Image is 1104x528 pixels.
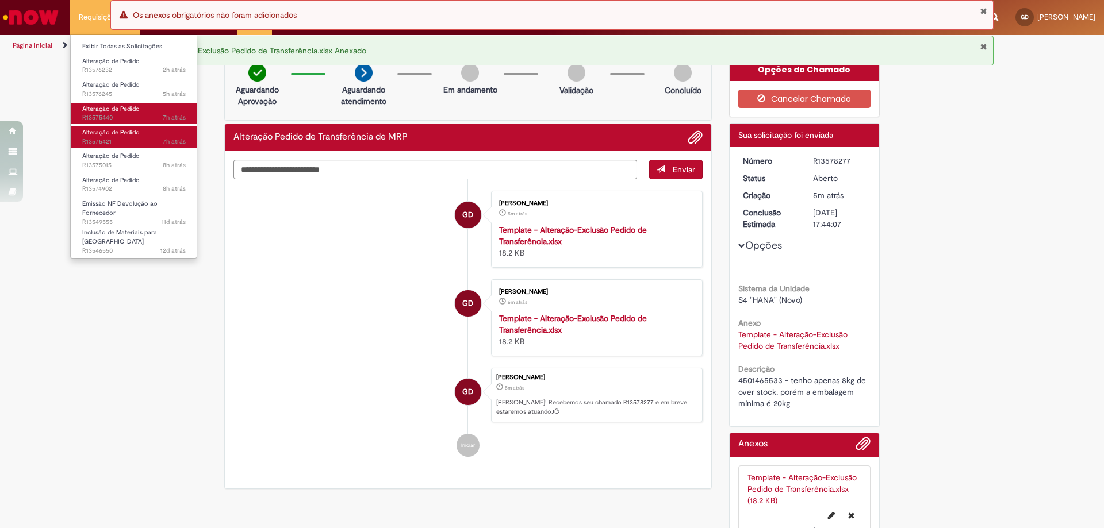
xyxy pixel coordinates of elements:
[163,113,186,122] span: 7h atrás
[734,207,805,230] dt: Conclusão Estimada
[163,137,186,146] time: 29/09/2025 09:43:08
[70,34,197,259] ul: Requisições
[82,137,186,147] span: R13575421
[163,65,186,74] span: 2h atrás
[71,55,197,76] a: Aberto R13576232 : Alteração de Pedido
[82,218,186,227] span: R13549555
[163,161,186,169] span: 8h atrás
[738,90,871,108] button: Cancelar Chamado
[355,64,373,82] img: arrow-next.png
[499,225,647,246] a: Template - Alteração-Exclusão Pedido de Transferência.xlsx
[568,64,585,82] img: img-circle-grey.png
[673,164,695,175] span: Enviar
[82,246,186,256] span: R13546550
[233,179,703,469] ul: Histórico de tíquete
[499,313,647,335] a: Template - Alteração-Exclusão Pedido de Transferência.xlsx
[508,210,527,217] span: 5m atrás
[813,190,867,201] div: 29/09/2025 16:44:04
[71,126,197,148] a: Aberto R13575421 : Alteração de Pedido
[82,199,158,217] span: Emissão NF Devolução ao Fornecedor
[1,6,60,29] img: ServiceNow
[163,90,186,98] time: 29/09/2025 11:36:52
[82,113,186,122] span: R13575440
[443,84,497,95] p: Em andamento
[71,40,197,53] a: Exibir Todas as Solicitações
[649,160,703,179] button: Enviar
[738,318,761,328] b: Anexo
[133,10,297,20] span: Os anexos obrigatórios não foram adicionados
[841,506,861,525] button: Excluir Template - Alteração-Exclusão Pedido de Transferência.xlsx
[160,246,186,255] span: 12d atrás
[508,299,527,306] time: 29/09/2025 16:42:50
[462,201,473,229] span: GD
[738,439,768,449] h2: Anexos
[980,42,987,51] button: Fechar Notificação
[233,160,637,179] textarea: Digite sua mensagem aqui...
[82,65,186,75] span: R13576232
[496,398,696,416] p: [PERSON_NAME]! Recebemos seu chamado R13578277 e em breve estaremos atuando.
[71,226,197,251] a: Aberto R13546550 : Inclusão de Materiais para Estoques
[336,84,392,107] p: Aguardando atendimento
[499,224,691,259] div: 18.2 KB
[747,472,857,506] a: Template - Alteração-Exclusão Pedido de Transferência.xlsx (18.2 KB)
[738,364,775,374] b: Descrição
[162,218,186,226] time: 19/09/2025 09:41:39
[82,228,157,246] span: Inclusão de Materiais para [GEOGRAPHIC_DATA]
[813,190,844,201] time: 29/09/2025 16:44:04
[455,202,481,228] div: Gabriella Pauline Ribeiro de Deus
[559,84,593,96] p: Validação
[813,172,867,184] div: Aberto
[499,288,691,295] div: [PERSON_NAME]
[233,132,408,142] h2: Alteração Pedido de Transferência de MRP Histórico de tíquete
[499,313,691,347] div: 18.2 KB
[813,155,867,167] div: R13578277
[82,161,186,170] span: R13575015
[9,35,727,56] ul: Trilhas de página
[455,290,481,317] div: Gabriella Pauline Ribeiro de Deus
[980,6,987,16] button: Fechar Notificação
[813,207,867,230] div: [DATE] 17:44:07
[163,184,186,193] span: 8h atrás
[71,103,197,124] a: Aberto R13575440 : Alteração de Pedido
[82,184,186,194] span: R13574902
[82,105,140,113] span: Alteração de Pedido
[82,90,186,99] span: R13576245
[462,290,473,317] span: GD
[82,57,140,65] span: Alteração de Pedido
[499,200,691,207] div: [PERSON_NAME]
[82,176,140,184] span: Alteração de Pedido
[813,190,844,201] span: 5m atrás
[229,84,285,107] p: Aguardando Aprovação
[120,45,366,56] span: Template - Alteração-Exclusão Pedido de Transferência.xlsx Anexado
[1021,13,1029,21] span: GD
[821,506,842,525] button: Editar nome de arquivo Template - Alteração-Exclusão Pedido de Transferência.xlsx
[688,130,703,145] button: Adicionar anexos
[71,79,197,100] a: Aberto R13576245 : Alteração de Pedido
[71,198,197,222] a: Aberto R13549555 : Emissão NF Devolução ao Fornecedor
[82,128,140,137] span: Alteração de Pedido
[665,84,701,96] p: Concluído
[734,172,805,184] dt: Status
[79,11,119,23] span: Requisições
[162,218,186,226] span: 11d atrás
[233,368,703,423] li: Gabriella Pauline Ribeiro de Deus
[461,64,479,82] img: img-circle-grey.png
[738,283,810,294] b: Sistema da Unidade
[856,436,871,457] button: Adicionar anexos
[163,65,186,74] time: 29/09/2025 14:41:44
[738,295,802,305] span: S4 "HANA" (Novo)
[163,161,186,169] time: 29/09/2025 08:44:32
[738,130,833,140] span: Sua solicitação foi enviada
[71,150,197,171] a: Aberto R13575015 : Alteração de Pedido
[13,41,52,50] a: Página inicial
[508,299,527,306] span: 6m atrás
[455,379,481,405] div: Gabriella Pauline Ribeiro de Deus
[738,375,868,408] span: 4501465533 - tenho apenas 8kg de over stock. porém a embalagem mínima é 20kg
[163,90,186,98] span: 5h atrás
[1037,12,1095,22] span: [PERSON_NAME]
[163,184,186,193] time: 29/09/2025 08:22:50
[163,113,186,122] time: 29/09/2025 09:45:29
[248,64,266,82] img: check-circle-green.png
